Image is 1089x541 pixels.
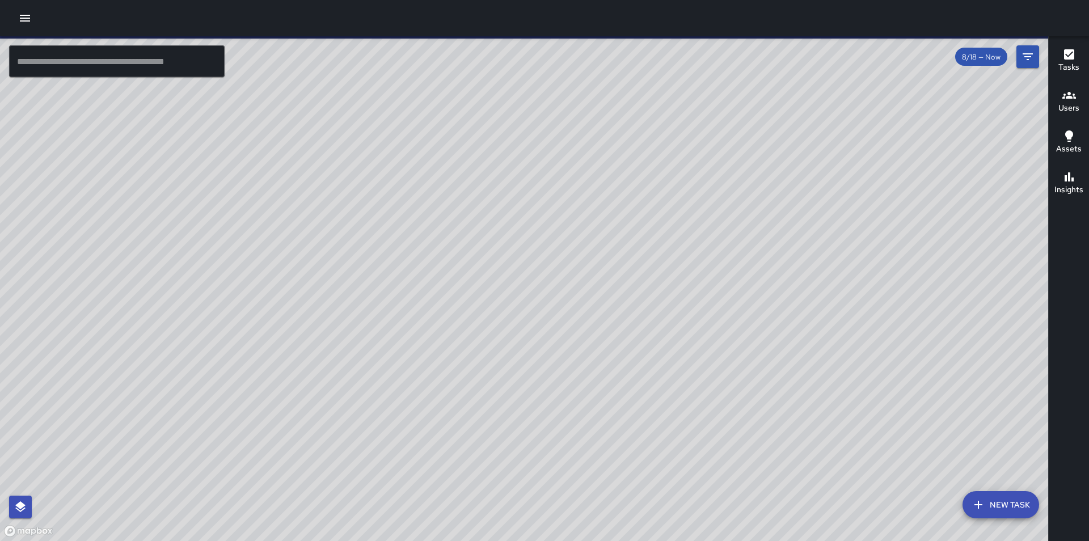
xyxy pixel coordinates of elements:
[1058,102,1079,115] h6: Users
[1049,82,1089,122] button: Users
[963,491,1039,518] button: New Task
[1016,45,1039,68] button: Filters
[1058,61,1079,74] h6: Tasks
[1056,143,1082,155] h6: Assets
[1049,163,1089,204] button: Insights
[1054,184,1083,196] h6: Insights
[1049,122,1089,163] button: Assets
[1049,41,1089,82] button: Tasks
[955,52,1007,62] span: 8/18 — Now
